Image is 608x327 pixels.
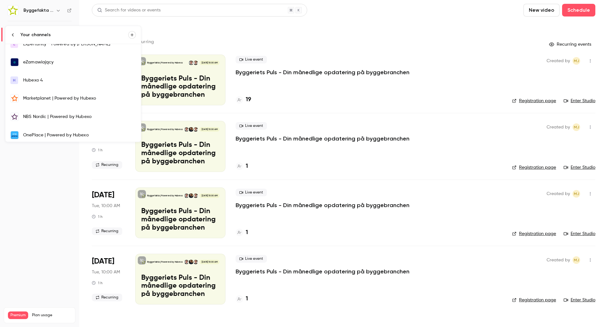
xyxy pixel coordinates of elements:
[23,41,136,47] div: Expertunity - Powered by [PERSON_NAME]
[23,77,136,83] div: Hubexo 4
[13,41,15,47] span: E
[23,95,136,101] div: Marketplanet | Powered by Hubexo
[23,132,136,138] div: OnePlace | Powered by Hubexo
[23,114,136,120] div: NBS Nordic | Powered by Hubexo
[11,58,18,66] img: eZamawiający
[11,95,18,102] img: Marketplanet | Powered by Hubexo
[13,77,16,83] span: H
[21,32,128,38] div: Your channels
[11,131,18,139] img: OnePlace | Powered by Hubexo
[11,113,18,121] img: NBS Nordic | Powered by Hubexo
[23,59,136,65] div: eZamawiający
